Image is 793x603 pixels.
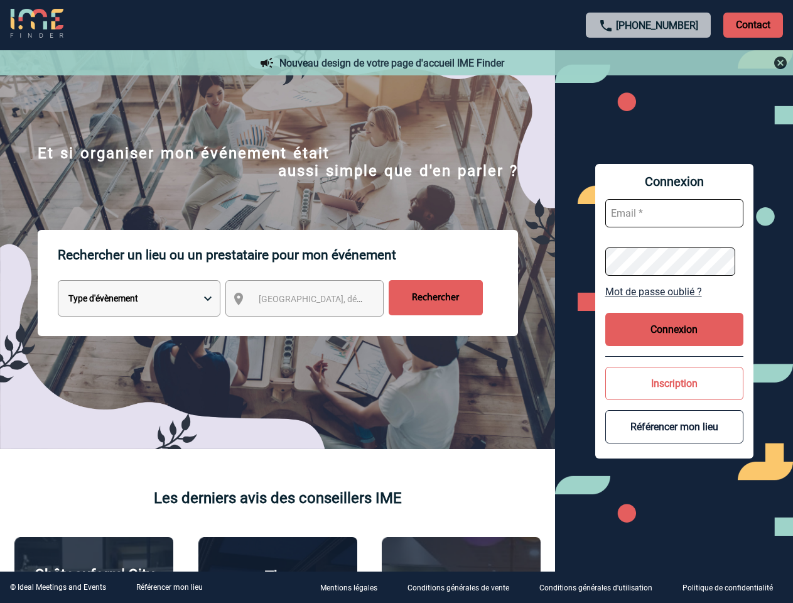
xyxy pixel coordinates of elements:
p: Conditions générales de vente [407,584,509,593]
p: The [GEOGRAPHIC_DATA] [205,568,350,603]
p: Mentions légales [320,584,377,593]
p: Conditions générales d'utilisation [539,584,652,593]
a: Conditions générales de vente [397,582,529,594]
a: Référencer mon lieu [136,583,203,592]
p: Politique de confidentialité [682,584,773,593]
a: Mentions légales [310,582,397,594]
div: © Ideal Meetings and Events [10,583,106,592]
a: Conditions générales d'utilisation [529,582,672,594]
a: Politique de confidentialité [672,582,793,594]
p: Contact [723,13,783,38]
p: Agence 2ISD [418,569,504,587]
p: Châteauform' City [GEOGRAPHIC_DATA] [21,566,166,601]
